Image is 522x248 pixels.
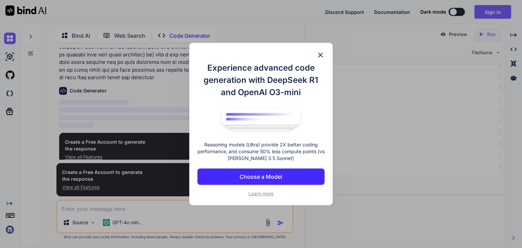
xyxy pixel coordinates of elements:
[240,173,282,181] p: Choose a Model
[248,191,274,196] span: Learn more
[217,105,305,135] img: bind logo
[197,141,325,162] p: Reasoning models (Ultra) provide 2X better coding performance, and consume 50% less compute point...
[197,169,325,185] button: Choose a Model
[197,62,325,99] h1: Experience advanced code generation with DeepSeek R1 and OpenAI O3-mini
[316,51,325,59] img: close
